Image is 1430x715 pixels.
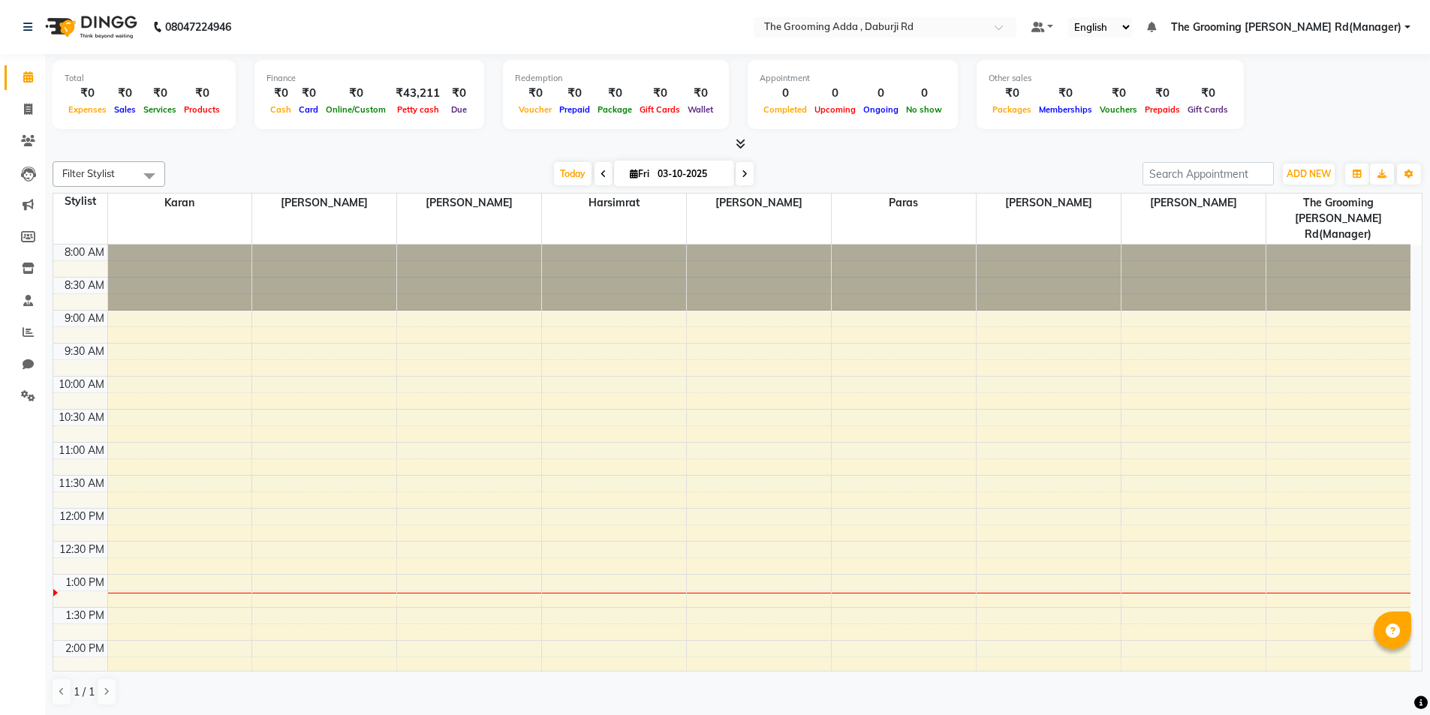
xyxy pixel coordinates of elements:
span: [PERSON_NAME] [1121,194,1266,212]
span: Ongoing [860,104,902,115]
div: 0 [902,85,946,102]
span: [PERSON_NAME] [252,194,396,212]
div: ₹0 [1184,85,1232,102]
iframe: chat widget [1367,655,1415,700]
div: ₹0 [266,85,295,102]
div: 11:30 AM [56,476,107,491]
div: 11:00 AM [56,443,107,458]
div: 10:30 AM [56,410,107,425]
span: Gift Cards [1184,104,1232,115]
div: Finance [266,72,472,85]
div: Redemption [515,72,717,85]
span: 1 / 1 [74,684,95,700]
span: Completed [760,104,811,115]
span: Wallet [684,104,717,115]
span: Voucher [515,104,555,115]
span: Products [180,104,224,115]
button: ADD NEW [1283,164,1335,185]
span: Cash [266,104,295,115]
div: 2:00 PM [62,641,107,656]
span: No show [902,104,946,115]
span: Services [140,104,180,115]
span: Harsimrat [542,194,686,212]
span: Karan [108,194,252,212]
div: ₹0 [140,85,180,102]
input: 2025-10-03 [653,163,728,185]
span: Expenses [65,104,110,115]
div: 9:00 AM [62,311,107,326]
span: [PERSON_NAME] [687,194,831,212]
div: ₹0 [1035,85,1096,102]
span: Prepaids [1141,104,1184,115]
div: 12:30 PM [56,542,107,557]
div: ₹0 [180,85,224,102]
div: 12:00 PM [56,509,107,524]
div: ₹0 [1096,85,1141,102]
span: Prepaid [555,104,594,115]
div: ₹0 [515,85,555,102]
div: Stylist [53,194,107,209]
div: 9:30 AM [62,344,107,359]
span: Online/Custom [322,104,390,115]
div: 1:30 PM [62,608,107,623]
div: ₹0 [989,85,1035,102]
span: Packages [989,104,1035,115]
div: Total [65,72,224,85]
img: logo [38,6,141,48]
div: ₹0 [295,85,322,102]
div: Appointment [760,72,946,85]
input: Search Appointment [1142,162,1274,185]
div: ₹0 [110,85,140,102]
div: Other sales [989,72,1232,85]
div: 8:00 AM [62,245,107,260]
div: ₹0 [1141,85,1184,102]
span: Package [594,104,636,115]
span: Petty cash [393,104,443,115]
div: 1:00 PM [62,575,107,590]
span: Fri [626,168,653,179]
div: ₹0 [322,85,390,102]
span: Memberships [1035,104,1096,115]
div: 0 [760,85,811,102]
div: 0 [811,85,860,102]
span: Filter Stylist [62,167,115,179]
b: 08047224946 [165,6,231,48]
div: ₹0 [446,85,472,102]
span: The Grooming [PERSON_NAME] Rd(Manager) [1171,20,1401,35]
div: 8:30 AM [62,278,107,293]
div: ₹43,211 [390,85,446,102]
div: ₹0 [594,85,636,102]
span: ADD NEW [1287,168,1331,179]
span: [PERSON_NAME] [977,194,1121,212]
span: Due [447,104,471,115]
span: Sales [110,104,140,115]
div: ₹0 [684,85,717,102]
span: Gift Cards [636,104,684,115]
span: Card [295,104,322,115]
div: ₹0 [555,85,594,102]
span: [PERSON_NAME] [397,194,541,212]
span: Vouchers [1096,104,1141,115]
span: Upcoming [811,104,860,115]
div: 0 [860,85,902,102]
span: Paras [832,194,976,212]
span: The Grooming [PERSON_NAME] Rd(Manager) [1266,194,1411,244]
span: Today [554,162,592,185]
div: ₹0 [636,85,684,102]
div: ₹0 [65,85,110,102]
div: 10:00 AM [56,377,107,392]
